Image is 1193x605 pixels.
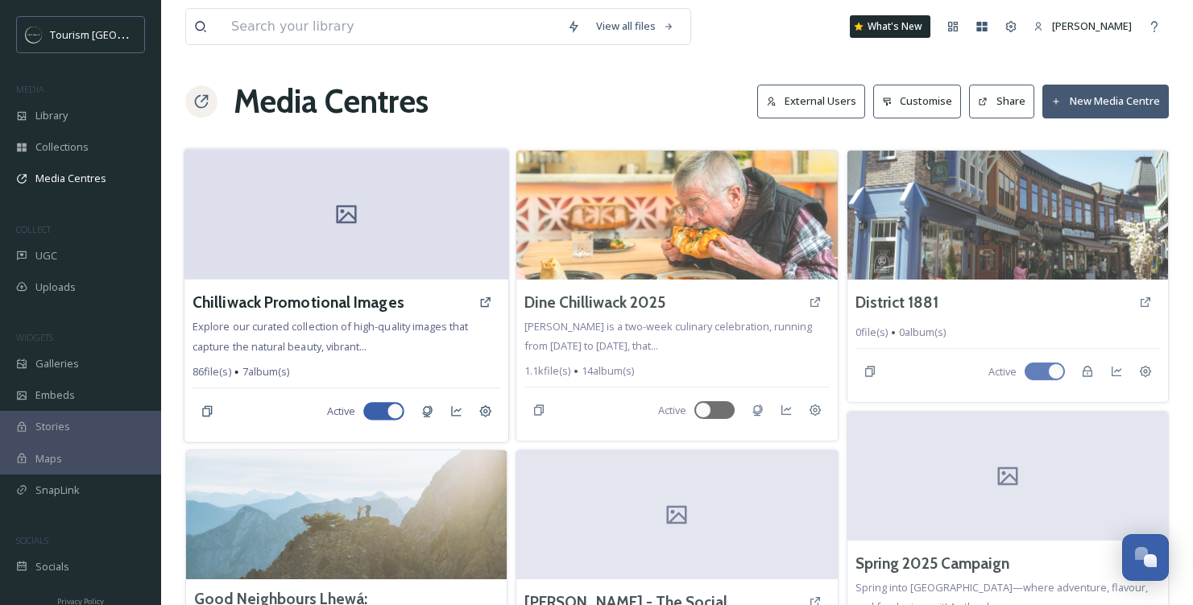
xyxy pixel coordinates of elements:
span: Library [35,108,68,123]
span: [PERSON_NAME] [1052,19,1132,33]
span: [PERSON_NAME] is a two-week culinary celebration, running from [DATE] to [DATE], that... [524,319,812,353]
a: What's New [850,15,930,38]
span: 0 album(s) [899,325,946,340]
span: MEDIA [16,83,44,95]
a: [PERSON_NAME] [1025,10,1140,42]
a: Dine Chilliwack 2025 [524,291,665,314]
span: COLLECT [16,223,51,235]
span: Embeds [35,387,75,403]
button: New Media Centre [1042,85,1169,118]
span: Active [658,403,686,418]
a: District 1881 [855,291,938,314]
button: Open Chat [1122,534,1169,581]
img: OMNISEND%20Email%20Square%20Images%20.png [26,27,42,43]
a: Spring 2025 Campaign [855,552,1009,575]
input: Search your library [223,9,559,44]
a: External Users [757,85,873,118]
span: Tourism [GEOGRAPHIC_DATA] [50,27,194,42]
span: SOCIALS [16,534,48,546]
span: SnapLink [35,483,80,498]
img: Hugos%20-%20Dine%20Chwk%20Ad%20(3).jpg [516,151,837,280]
span: Media Centres [35,171,106,186]
span: 86 file(s) [193,364,230,379]
button: Share [969,85,1034,118]
span: Explore our curated collection of high-quality images that capture the natural beauty, vibrant... [193,319,468,353]
a: Chilliwack Promotional Images [193,291,404,314]
span: WIDGETS [16,331,53,343]
img: KA5A8898-3.jpg [847,151,1168,280]
span: 1.1k file(s) [524,363,570,379]
span: Active [327,404,355,419]
span: 0 file(s) [855,325,888,340]
span: Active [988,364,1017,379]
span: Stories [35,419,70,434]
button: Customise [873,85,962,118]
span: Maps [35,451,62,466]
button: External Users [757,85,865,118]
span: Socials [35,559,69,574]
h1: Media Centres [234,77,429,126]
img: DSC07809.jpg [186,450,507,579]
span: UGC [35,248,57,263]
span: Uploads [35,280,76,295]
span: 14 album(s) [582,363,634,379]
a: Customise [873,85,970,118]
span: Collections [35,139,89,155]
span: 7 album(s) [242,364,290,379]
span: Galleries [35,356,79,371]
a: View all files [588,10,682,42]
